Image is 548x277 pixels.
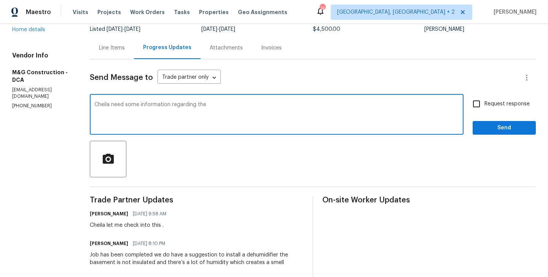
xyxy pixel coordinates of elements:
[12,103,72,109] p: [PHONE_NUMBER]
[12,52,72,59] h4: Vendor Info
[26,8,51,16] span: Maestro
[238,8,287,16] span: Geo Assignments
[124,27,140,32] span: [DATE]
[158,72,221,84] div: Trade partner only
[210,44,243,52] div: Attachments
[90,221,171,229] div: Cheila let me check into this .
[94,102,459,129] textarea: Cheila need some information regarding the
[12,68,72,84] h5: M&G Construction - DCA
[90,196,303,204] span: Trade Partner Updates
[90,210,128,218] h6: [PERSON_NAME]
[90,74,153,81] span: Send Message to
[199,8,229,16] span: Properties
[130,8,165,16] span: Work Orders
[491,8,537,16] span: [PERSON_NAME]
[320,5,325,12] div: 74
[90,27,140,32] span: Listed
[313,27,340,32] span: $4,500.00
[473,121,536,135] button: Send
[133,210,166,218] span: [DATE] 9:58 AM
[337,8,455,16] span: [GEOGRAPHIC_DATA], [GEOGRAPHIC_DATA] + 2
[90,251,303,266] div: Job has been completed we do have a suggestion to install a dehumidifier the basement is not insu...
[107,27,123,32] span: [DATE]
[219,27,235,32] span: [DATE]
[261,44,282,52] div: Invoices
[174,10,190,15] span: Tasks
[90,240,128,247] h6: [PERSON_NAME]
[97,8,121,16] span: Projects
[107,27,140,32] span: -
[322,196,536,204] span: On-site Worker Updates
[99,44,125,52] div: Line Items
[12,87,72,100] p: [EMAIL_ADDRESS][DOMAIN_NAME]
[479,123,530,133] span: Send
[143,44,191,51] div: Progress Updates
[484,100,530,108] span: Request response
[201,27,217,32] span: [DATE]
[424,27,536,32] div: [PERSON_NAME]
[133,240,165,247] span: [DATE] 8:10 PM
[12,27,45,32] a: Home details
[201,27,235,32] span: -
[73,8,88,16] span: Visits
